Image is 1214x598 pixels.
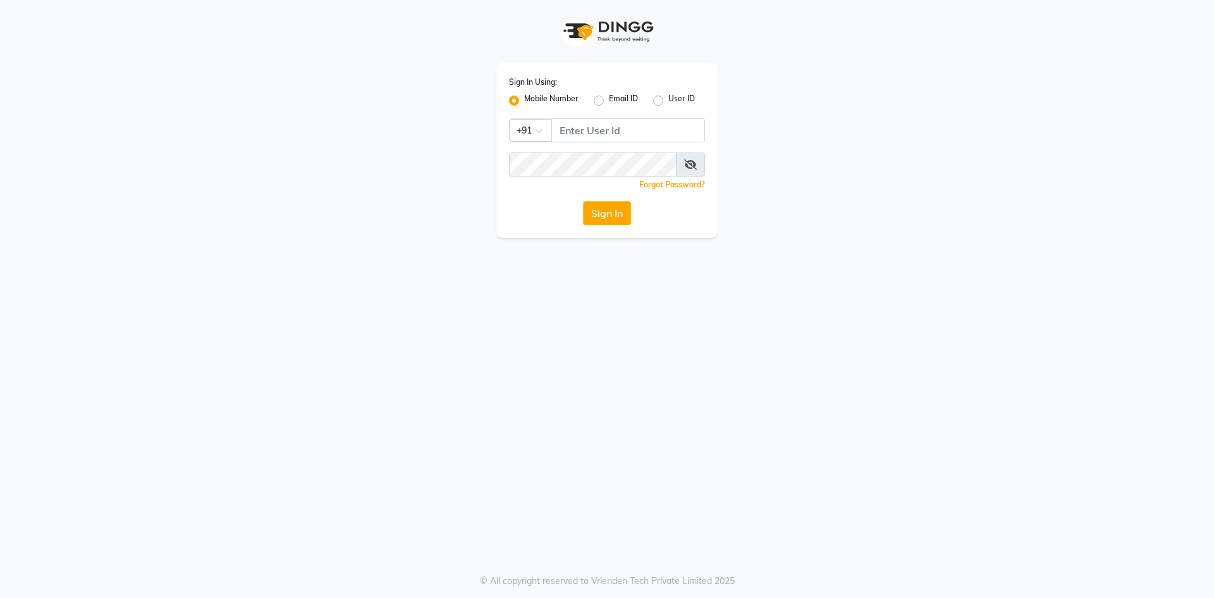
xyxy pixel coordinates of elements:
img: logo1.svg [556,13,658,50]
a: Forgot Password? [639,180,705,189]
input: Username [509,153,677,177]
label: User ID [668,93,695,108]
label: Sign In Using: [509,77,557,88]
input: Username [551,118,705,142]
label: Mobile Number [524,93,579,108]
label: Email ID [609,93,638,108]
button: Sign In [583,201,631,225]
